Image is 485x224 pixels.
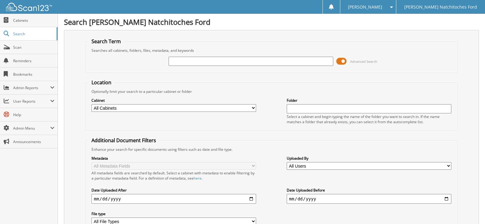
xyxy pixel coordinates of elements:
[287,188,451,193] label: Date Uploaded Before
[13,45,54,50] span: Scan
[13,112,54,117] span: Help
[287,98,451,103] label: Folder
[13,31,54,36] span: Search
[13,85,50,90] span: Admin Reports
[88,48,454,53] div: Searches all cabinets, folders, files, metadata, and keywords
[13,139,54,144] span: Announcements
[88,137,159,144] legend: Additional Document Filters
[64,17,479,27] h1: Search [PERSON_NAME] Natchitoches Ford
[6,3,52,11] img: scan123-logo-white.svg
[287,114,451,124] div: Select a cabinet and begin typing the name of the folder you want to search in. If the name match...
[88,89,454,94] div: Optionally limit your search to a particular cabinet or folder
[91,194,256,204] input: start
[348,5,382,9] span: [PERSON_NAME]
[287,156,451,161] label: Uploaded By
[13,99,50,104] span: User Reports
[194,176,202,181] a: here
[91,98,256,103] label: Cabinet
[13,18,54,23] span: Cabinets
[404,5,477,9] span: [PERSON_NAME] Natchitoches Ford
[91,156,256,161] label: Metadata
[13,58,54,63] span: Reminders
[88,79,114,86] legend: Location
[13,72,54,77] span: Bookmarks
[91,188,256,193] label: Date Uploaded After
[88,147,454,152] div: Enhance your search for specific documents using filters such as date and file type.
[287,194,451,204] input: end
[13,126,50,131] span: Admin Menu
[350,59,377,64] span: Advanced Search
[91,211,256,216] label: File type
[91,170,256,181] div: All metadata fields are searched by default. Select a cabinet with metadata to enable filtering b...
[88,38,124,45] legend: Search Term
